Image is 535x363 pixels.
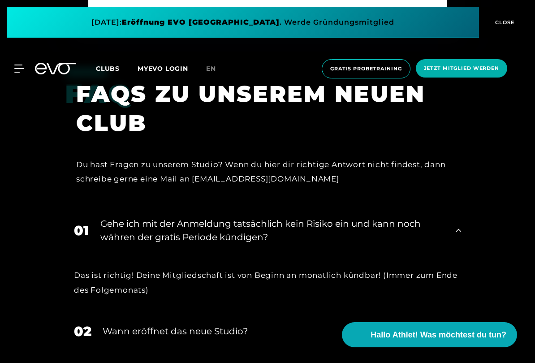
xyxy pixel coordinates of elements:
a: MYEVO LOGIN [138,65,188,73]
a: Jetzt Mitglied werden [413,59,510,78]
a: Clubs [96,64,138,73]
button: Hallo Athlet! Was möchtest du tun? [342,322,517,347]
span: Gratis Probetraining [330,65,402,73]
div: Wann eröffnet das neue Studio? [103,324,444,338]
span: CLOSE [493,18,515,26]
a: Gratis Probetraining [319,59,413,78]
div: 01 [74,220,89,241]
div: 02 [74,321,91,341]
h1: FAQS ZU UNSEREM NEUEN CLUB [76,79,448,138]
button: CLOSE [479,7,528,38]
a: en [206,64,227,74]
span: Jetzt Mitglied werden [424,65,499,72]
span: Clubs [96,65,120,73]
span: en [206,65,216,73]
span: Hallo Athlet! Was möchtest du tun? [371,329,506,341]
div: Das ist richtig! Deine Mitgliedschaft ist von Beginn an monatlich kündbar! (Immer zum Ende des Fo... [74,268,461,297]
div: Du hast Fragen zu unserem Studio? Wenn du hier dir richtige Antwort nicht findest, dann schreibe ... [76,157,448,186]
div: Gehe ich mit der Anmeldung tatsächlich kein Risiko ein und kann noch währen der gratis Periode kü... [100,217,444,244]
